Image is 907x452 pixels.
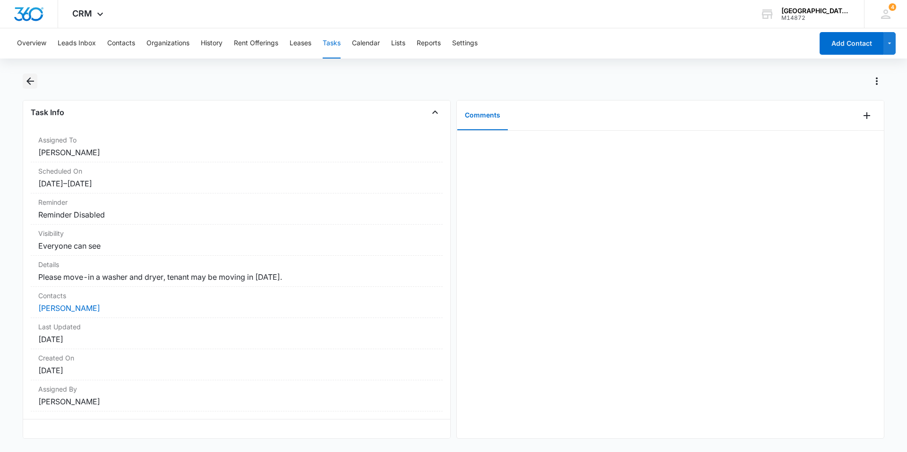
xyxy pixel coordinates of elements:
[38,135,435,145] dt: Assigned To
[889,3,896,11] span: 4
[290,28,311,59] button: Leases
[417,28,441,59] button: Reports
[38,178,435,189] dd: [DATE] – [DATE]
[31,193,443,225] div: ReminderReminder Disabled
[31,225,443,256] div: VisibilityEveryone can see
[38,240,435,251] dd: Everyone can see
[107,28,135,59] button: Contacts
[31,256,443,287] div: DetailsPlease move-in a washer and dryer, tenant may be moving in [DATE].
[38,353,435,363] dt: Created On
[38,166,435,176] dt: Scheduled On
[31,107,64,118] h4: Task Info
[38,322,435,332] dt: Last Updated
[38,365,435,376] dd: [DATE]
[781,7,850,15] div: account name
[58,28,96,59] button: Leads Inbox
[38,147,435,158] dd: [PERSON_NAME]
[38,396,435,407] dd: [PERSON_NAME]
[38,291,435,301] dt: Contacts
[457,101,508,130] button: Comments
[889,3,896,11] div: notifications count
[452,28,478,59] button: Settings
[38,209,435,220] dd: Reminder Disabled
[428,105,443,120] button: Close
[391,28,405,59] button: Lists
[820,32,883,55] button: Add Contact
[234,28,278,59] button: Rent Offerings
[31,318,443,349] div: Last Updated[DATE]
[323,28,341,59] button: Tasks
[38,228,435,238] dt: Visibility
[31,349,443,380] div: Created On[DATE]
[17,28,46,59] button: Overview
[869,74,884,89] button: Actions
[31,287,443,318] div: Contacts[PERSON_NAME]
[38,334,435,345] dd: [DATE]
[352,28,380,59] button: Calendar
[38,259,435,269] dt: Details
[201,28,222,59] button: History
[146,28,189,59] button: Organizations
[38,303,100,313] a: [PERSON_NAME]
[38,271,435,283] dd: Please move-in a washer and dryer, tenant may be moving in [DATE].
[38,384,435,394] dt: Assigned By
[31,380,443,411] div: Assigned By[PERSON_NAME]
[859,108,874,123] button: Add Comment
[31,131,443,162] div: Assigned To[PERSON_NAME]
[38,197,435,207] dt: Reminder
[72,8,92,18] span: CRM
[31,162,443,193] div: Scheduled On[DATE]–[DATE]
[23,74,37,89] button: Back
[781,15,850,21] div: account id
